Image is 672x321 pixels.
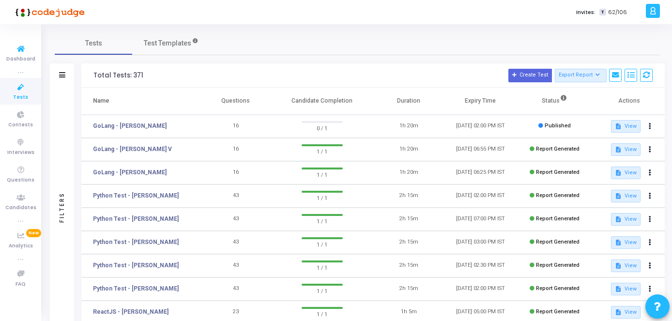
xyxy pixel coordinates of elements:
mat-icon: description [615,309,622,316]
td: [DATE] 07:00 PM IST [444,208,516,231]
span: 1 / 1 [302,262,342,272]
button: Create Test [508,69,552,82]
mat-icon: description [615,239,622,246]
td: 16 [200,161,272,184]
img: logo [12,2,85,22]
td: 43 [200,231,272,254]
span: Report Generated [536,239,580,245]
span: T [599,9,606,16]
mat-icon: description [615,193,622,199]
th: Questions [200,88,272,115]
span: 1 / 1 [302,146,342,156]
button: View [611,260,641,272]
span: Analytics [9,242,33,250]
button: View [611,143,641,156]
mat-icon: description [615,123,622,130]
span: FAQ [15,280,26,289]
td: [DATE] 02:00 PM IST [444,184,516,208]
td: [DATE] 02:30 PM IST [444,254,516,277]
span: Dashboard [6,55,35,63]
span: Report Generated [536,308,580,315]
a: ReactJS - [PERSON_NAME] [93,307,168,316]
button: View [611,283,641,295]
td: 43 [200,254,272,277]
td: 2h 15m [373,184,444,208]
th: Duration [373,88,444,115]
mat-icon: description [615,169,622,176]
td: 1h 20m [373,161,444,184]
span: Interviews [7,149,34,157]
td: 1h 20m [373,115,444,138]
a: Python Test - [PERSON_NAME] [93,191,179,200]
span: Published [545,122,571,129]
button: Export Report [555,69,607,82]
th: Status [517,88,593,115]
button: View [611,213,641,226]
a: GoLang - [PERSON_NAME] [93,168,167,177]
button: View [611,167,641,179]
td: 43 [200,208,272,231]
td: [DATE] 02:00 PM IST [444,115,516,138]
a: Python Test - [PERSON_NAME] [93,238,179,246]
span: Tests [13,93,28,102]
a: Python Test - [PERSON_NAME] [93,261,179,270]
td: 1h 20m [373,138,444,161]
span: New [26,229,41,237]
td: 2h 15m [373,277,444,301]
span: Contests [8,121,33,129]
mat-icon: description [615,146,622,153]
button: View [611,306,641,319]
td: 16 [200,138,272,161]
span: Report Generated [536,146,580,152]
td: 2h 15m [373,254,444,277]
span: Test Templates [144,38,191,48]
span: Report Generated [536,285,580,291]
span: 0 / 1 [302,123,342,133]
a: GoLang - [PERSON_NAME] [93,122,167,130]
span: Candidates [5,204,36,212]
a: Python Test - [PERSON_NAME] [93,284,179,293]
span: Report Generated [536,169,580,175]
th: Name [81,88,200,115]
div: Filters [58,154,66,260]
span: 1 / 1 [302,193,342,202]
th: Candidate Completion [272,88,373,115]
td: [DATE] 06:25 PM IST [444,161,516,184]
span: 1 / 1 [302,286,342,295]
span: 1 / 1 [302,216,342,226]
td: 2h 15m [373,231,444,254]
th: Actions [593,88,665,115]
td: 16 [200,115,272,138]
span: 1 / 1 [302,309,342,319]
a: Python Test - [PERSON_NAME] [93,214,179,223]
span: Tests [85,38,102,48]
span: Questions [7,176,34,184]
span: Report Generated [536,192,580,199]
a: GoLang - [PERSON_NAME] V [93,145,172,153]
td: [DATE] 06:55 PM IST [444,138,516,161]
mat-icon: description [615,216,622,223]
mat-icon: description [615,286,622,292]
td: [DATE] 03:00 PM IST [444,231,516,254]
label: Invites: [576,8,596,16]
mat-icon: description [615,262,622,269]
button: View [611,190,641,202]
span: Report Generated [536,262,580,268]
span: 1 / 1 [302,169,342,179]
td: [DATE] 02:00 PM IST [444,277,516,301]
span: Report Generated [536,215,580,222]
th: Expiry Time [444,88,516,115]
td: 2h 15m [373,208,444,231]
div: Total Tests: 371 [93,72,143,79]
button: View [611,236,641,249]
td: 43 [200,277,272,301]
td: 43 [200,184,272,208]
span: 62/106 [608,8,627,16]
button: View [611,120,641,133]
span: 1 / 1 [302,239,342,249]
